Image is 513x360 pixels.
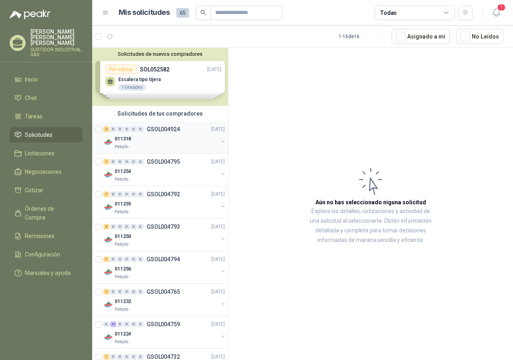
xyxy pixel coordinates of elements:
[115,330,131,338] p: 011224
[131,159,137,165] div: 0
[211,288,225,296] p: [DATE]
[115,241,128,248] p: Patojito
[103,170,113,179] img: Company Logo
[103,289,109,295] div: 1
[117,321,123,327] div: 0
[10,109,83,124] a: Tareas
[115,200,131,208] p: 011255
[10,127,83,142] a: Solicitudes
[110,256,116,262] div: 0
[103,157,226,183] a: 1 0 0 0 0 0 GSOL004795[DATE] Company Logo011254Patojito
[137,354,143,360] div: 0
[131,224,137,230] div: 0
[115,168,131,175] p: 011254
[211,126,225,133] p: [DATE]
[489,6,503,20] button: 1
[137,224,143,230] div: 0
[115,135,131,143] p: 011318
[200,10,206,15] span: search
[147,159,180,165] p: GSOL004795
[124,159,130,165] div: 0
[117,159,123,165] div: 0
[103,191,109,197] div: 1
[456,29,503,44] button: No Leídos
[131,354,137,360] div: 0
[211,256,225,263] p: [DATE]
[124,256,130,262] div: 0
[110,289,116,295] div: 0
[110,354,116,360] div: 0
[117,126,123,132] div: 0
[103,224,109,230] div: 5
[10,10,50,19] img: Logo peakr
[131,256,137,262] div: 0
[95,51,225,57] button: Solicitudes de nuevos compradores
[124,289,130,295] div: 0
[117,289,123,295] div: 0
[25,268,71,277] span: Manuales y ayuda
[315,198,426,207] h3: Aún no has seleccionado niguna solicitud
[115,233,131,240] p: 011250
[117,191,123,197] div: 0
[92,48,228,106] div: Solicitudes de nuevos compradoresPor cotizarSOL052582[DATE] Escalera tipo tijera1 UnidadesPor cot...
[147,224,180,230] p: GSOL004793
[117,224,123,230] div: 0
[131,289,137,295] div: 0
[147,256,180,262] p: GSOL004794
[30,47,83,57] p: SURTIDOR INDUSTRIAL SAS
[103,202,113,212] img: Company Logo
[115,274,128,280] p: Patojito
[92,106,228,121] div: Solicitudes de tus compradores
[110,191,116,197] div: 0
[339,30,385,43] div: 1 - 16 de 16
[103,222,226,248] a: 5 0 0 0 0 0 GSOL004793[DATE] Company Logo011250Patojito
[25,112,42,121] span: Tareas
[115,306,128,313] p: Patojito
[30,29,83,46] p: [PERSON_NAME] [PERSON_NAME] [PERSON_NAME]
[117,256,123,262] div: 0
[137,159,143,165] div: 0
[211,158,225,166] p: [DATE]
[10,183,83,198] a: Cotizar
[103,300,113,309] img: Company Logo
[25,204,75,222] span: Órdenes de Compra
[147,289,180,295] p: GSOL004765
[115,144,128,150] p: Patojito
[137,289,143,295] div: 0
[309,207,433,245] p: Explora los detalles, cotizaciones y actividad de una solicitud al seleccionarla. Obtén informaci...
[10,90,83,106] a: Chat
[10,201,83,225] a: Órdenes de Compra
[115,298,131,305] p: 011232
[25,250,60,259] span: Configuración
[25,149,55,158] span: Licitaciones
[103,267,113,277] img: Company Logo
[380,8,397,17] div: Todas
[137,321,143,327] div: 0
[25,186,43,195] span: Cotizar
[137,191,143,197] div: 0
[103,256,109,262] div: 1
[103,332,113,342] img: Company Logo
[124,126,130,132] div: 0
[25,167,62,176] span: Negociaciones
[147,321,180,327] p: GSOL004759
[124,191,130,197] div: 0
[137,126,143,132] div: 0
[211,191,225,198] p: [DATE]
[10,146,83,161] a: Licitaciones
[103,319,226,345] a: 0 41 0 0 0 0 GSOL004759[DATE] Company Logo011224Patojito
[103,137,113,147] img: Company Logo
[110,224,116,230] div: 0
[10,247,83,262] a: Configuración
[10,72,83,87] a: Inicio
[103,287,226,313] a: 1 0 0 0 0 0 GSOL004765[DATE] Company Logo011232Patojito
[10,164,83,179] a: Negociaciones
[103,159,109,165] div: 1
[25,75,38,84] span: Inicio
[124,321,130,327] div: 0
[110,321,116,327] div: 41
[103,126,109,132] div: 2
[392,29,450,44] button: Asignado a mi
[103,124,226,150] a: 2 0 0 0 0 0 GSOL004924[DATE] Company Logo011318Patojito
[115,209,128,215] p: Patojito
